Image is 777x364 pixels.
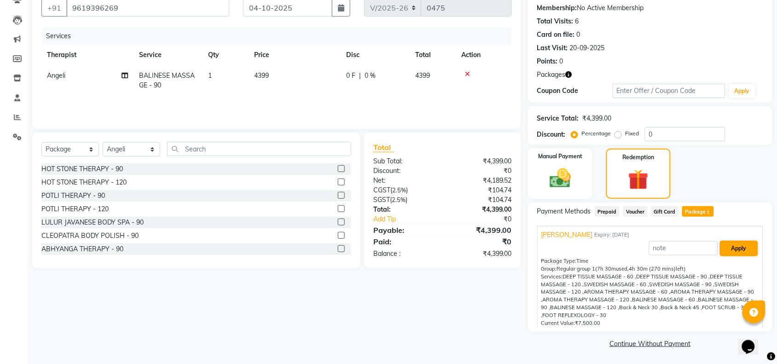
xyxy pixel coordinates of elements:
div: Points: [537,57,558,66]
span: 2.5% [392,196,406,203]
div: Service Total: [537,114,579,123]
div: 20-09-2025 [570,43,605,53]
input: note [649,241,718,255]
span: | [359,71,361,81]
div: 0 [577,30,580,40]
a: Continue Without Payment [530,339,771,349]
input: Search [167,142,351,156]
div: ₹4,399.00 [442,156,519,166]
label: Fixed [626,129,639,138]
div: Sub Total: [366,156,443,166]
div: LULUR JAVANESE BODY SPA - 90 [41,218,144,227]
div: HOT STONE THERAPY - 120 [41,178,127,187]
div: 6 [575,17,579,26]
div: ₹4,399.00 [442,205,519,214]
span: Gift Card [651,206,679,217]
div: ABHYANGA THERAPY - 90 [41,244,123,254]
span: Payment Methods [537,207,591,216]
span: Back & Neck 30 , [620,304,661,311]
iframe: chat widget [738,327,768,355]
span: DEEP TISSUE MASSAGE - 90 , [637,273,710,280]
div: 0 [560,57,563,66]
label: Percentage [582,129,611,138]
div: Balance : [366,249,443,259]
div: HOT STONE THERAPY - 90 [41,164,123,174]
span: Packages [537,70,566,80]
div: Net: [366,176,443,185]
span: used, left) [557,266,686,272]
div: ₹4,399.00 [442,249,519,259]
div: ₹0 [442,236,519,247]
span: FOOT SCRUB - 30 , [541,304,748,318]
div: POTLI THERAPY - 120 [41,204,109,214]
div: ₹4,399.00 [583,114,612,123]
span: SWEDISH MASSAGE - 90 , [649,281,715,288]
div: POTLI THERAPY - 90 [41,191,105,201]
div: Services [42,28,519,45]
span: Package Type: [541,258,577,264]
span: CGST [373,186,390,194]
div: ( ) [366,195,443,205]
div: No Active Membership [537,3,763,13]
div: Discount: [537,130,566,139]
th: Disc [341,45,410,65]
span: 1 [706,210,711,215]
div: CLEOPATRA BODY POLISH - 90 [41,231,139,241]
th: Price [249,45,341,65]
th: Service [133,45,203,65]
button: Apply [729,84,755,98]
span: [PERSON_NAME] [541,230,593,240]
a: Add Tip [366,214,455,224]
span: 0 % [365,71,376,81]
th: Qty [203,45,249,65]
span: Total [373,143,394,152]
span: SWEDISH MASSAGE - 60 , [584,281,649,288]
th: Therapist [41,45,133,65]
button: Apply [720,241,758,256]
span: BALINESE MASSAGE - 120 , [551,304,620,311]
span: DEEP TISSUE MASSAGE - 60 , [563,273,637,280]
input: Enter Offer / Coupon Code [613,84,725,98]
span: 4399 [415,71,430,80]
span: DEEP TISSUE MASSAGE - 120 , [541,273,743,288]
th: Action [456,45,512,65]
span: Regular group 1 [557,266,596,272]
span: Prepaid [595,206,620,217]
div: Discount: [366,166,443,176]
span: Angeli [47,71,65,80]
span: Voucher [623,206,648,217]
label: Manual Payment [538,152,582,161]
div: ₹0 [442,166,519,176]
span: Back & Neck 45 , [661,304,702,311]
span: SGST [373,196,390,204]
span: Time [577,258,589,264]
div: ₹0 [455,214,519,224]
span: (7h 30m [596,266,616,272]
span: FOOT REFLEXOLOGY - 30 [543,312,607,318]
span: 2.5% [392,186,406,194]
div: Last Visit: [537,43,568,53]
div: Paid: [366,236,443,247]
span: BALINESE MASSAGE - 90 , [541,296,754,311]
div: Total: [366,205,443,214]
div: ₹104.74 [442,185,519,195]
div: ( ) [366,185,443,195]
span: BALINESE MASSAGE - 90 [139,71,195,89]
span: Current Value: [541,320,575,326]
span: AROMA THERAPY MASSAGE - 120 , [543,296,632,303]
th: Total [410,45,456,65]
span: 4399 [254,71,269,80]
div: Payable: [366,225,443,236]
img: _gift.svg [622,167,655,192]
span: ₹7,500.00 [575,320,601,326]
div: Total Visits: [537,17,574,26]
img: _cash.svg [543,166,578,191]
div: Card on file: [537,30,575,40]
div: ₹4,189.52 [442,176,519,185]
span: 4h 30m (270 mins) [629,266,676,272]
span: BALINESE MASSAGE - 60 , [632,296,698,303]
span: AROMA THERAPY MASSAGE - 60 , [584,289,671,295]
span: 1 [208,71,212,80]
label: Redemption [623,153,655,162]
span: 0 F [346,71,355,81]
